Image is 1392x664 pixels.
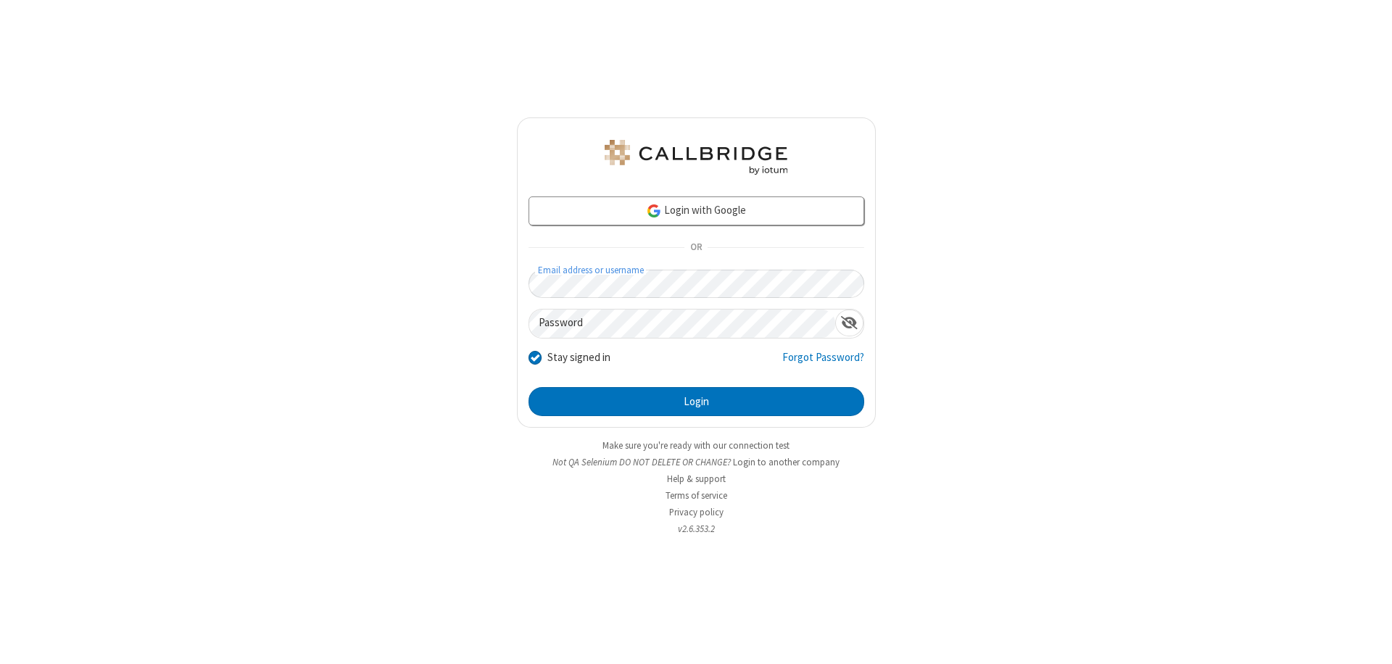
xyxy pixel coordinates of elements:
button: Login [529,387,864,416]
li: v2.6.353.2 [517,522,876,536]
img: google-icon.png [646,203,662,219]
img: QA Selenium DO NOT DELETE OR CHANGE [602,140,790,175]
label: Stay signed in [547,349,610,366]
input: Email address or username [529,270,864,298]
a: Help & support [667,473,726,485]
a: Forgot Password? [782,349,864,377]
a: Make sure you're ready with our connection test [602,439,790,452]
span: OR [684,238,708,258]
a: Login with Google [529,196,864,225]
div: Show password [835,310,863,336]
a: Privacy policy [669,506,724,518]
a: Terms of service [666,489,727,502]
li: Not QA Selenium DO NOT DELETE OR CHANGE? [517,455,876,469]
input: Password [529,310,835,338]
button: Login to another company [733,455,840,469]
